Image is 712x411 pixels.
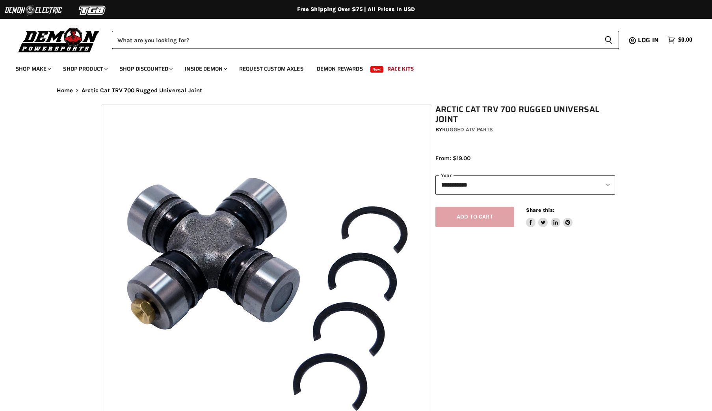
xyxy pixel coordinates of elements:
a: Demon Rewards [311,61,369,77]
a: Shop Product [57,61,112,77]
aside: Share this: [526,207,573,228]
span: Arctic Cat TRV 700 Rugged Universal Joint [82,87,202,94]
button: Search [598,31,619,49]
span: New! [370,66,384,73]
a: Race Kits [381,61,420,77]
ul: Main menu [10,58,690,77]
input: Search [112,31,598,49]
a: Request Custom Axles [233,61,309,77]
a: $0.00 [664,34,696,46]
span: $0.00 [678,36,692,44]
a: Rugged ATV Parts [442,126,493,133]
h1: Arctic Cat TRV 700 Rugged Universal Joint [435,105,615,124]
img: Demon Powersports [16,26,102,54]
img: Demon Electric Logo 2 [4,3,63,18]
div: by [435,125,615,134]
form: Product [112,31,619,49]
span: Share this: [526,207,554,213]
div: Free Shipping Over $75 | All Prices In USD [41,6,671,13]
nav: Breadcrumbs [41,87,671,94]
a: Log in [634,37,664,44]
a: Inside Demon [179,61,232,77]
a: Home [57,87,73,94]
select: year [435,175,615,194]
span: From: $19.00 [435,155,470,162]
img: TGB Logo 2 [63,3,122,18]
a: Shop Make [10,61,56,77]
span: Log in [638,35,659,45]
a: Shop Discounted [114,61,177,77]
